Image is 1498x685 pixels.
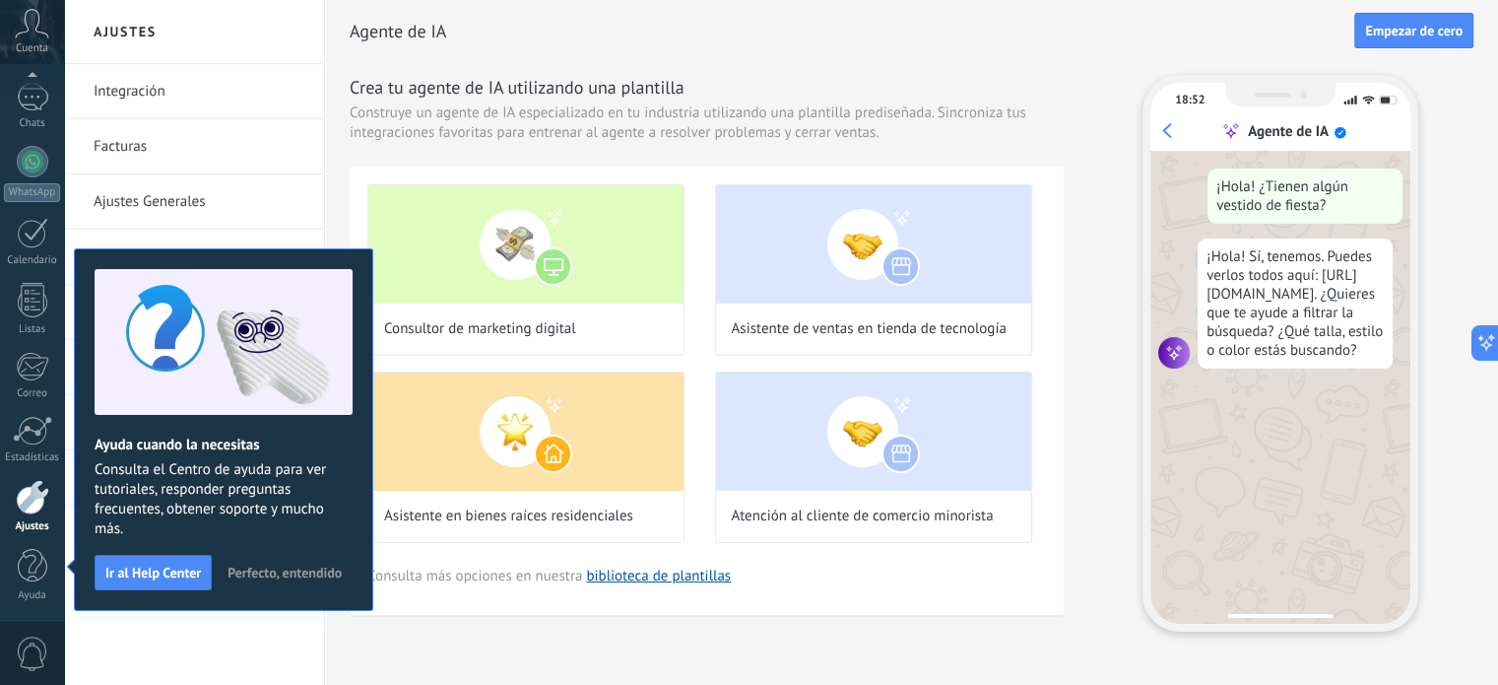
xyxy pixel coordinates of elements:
li: Usuarios [64,230,324,285]
button: Ir al Help Center [95,555,212,590]
div: Ajustes [4,520,61,533]
span: Consulta más opciones en nuestra [367,567,731,585]
li: Ajustes Generales [64,174,324,230]
li: Integración [64,64,324,119]
div: ¡Hola! Sí, tenemos. Puedes verlos todos aquí: [URL][DOMAIN_NAME]. ¿Quieres que te ayude a filtrar... [1198,239,1393,369]
img: Consultor de marketing digital [368,185,684,304]
img: Asistente en bienes raíces residenciales [368,373,684,491]
div: Estadísticas [4,451,61,464]
div: Chats [4,117,61,130]
span: Perfecto, entendido [228,566,342,580]
h2: Ayuda cuando la necesitas [95,436,353,454]
button: Empezar de cero [1354,13,1473,48]
img: Atención al cliente de comercio minorista [716,373,1031,491]
span: Atención al cliente de comercio minorista [732,507,994,526]
div: ¡Hola! ¿Tienen algún vestido de fiesta? [1207,169,1402,224]
span: Construye un agente de IA especializado en tu industria utilizando una plantilla prediseñada. Sin... [350,103,1064,143]
h2: Agente de IA [350,12,1354,51]
li: Facturas [64,119,324,174]
div: Correo [4,387,61,400]
a: Usuarios [94,230,304,285]
span: Ir al Help Center [105,566,201,580]
span: Consulta el Centro de ayuda para ver tutoriales, responder preguntas frecuentes, obtener soporte ... [95,460,353,539]
span: Consultor de marketing digital [384,319,576,339]
div: Agente de IA [1248,122,1329,141]
span: Empezar de cero [1365,24,1463,37]
a: Integración [94,64,304,119]
img: Asistente de ventas en tienda de tecnología [716,185,1031,304]
a: biblioteca de plantillas [586,567,731,585]
div: Ayuda [4,589,61,602]
img: agent icon [1158,337,1190,369]
div: 18:52 [1175,93,1205,107]
button: Perfecto, entendido [219,558,351,587]
span: Cuenta [16,42,48,55]
div: Calendario [4,254,61,267]
h3: Crea tu agente de IA utilizando una plantilla [350,75,1064,100]
div: WhatsApp [4,183,60,202]
span: Asistente en bienes raíces residenciales [384,507,633,526]
div: Listas [4,323,61,336]
span: Asistente de ventas en tienda de tecnología [732,319,1007,339]
a: Ajustes Generales [94,174,304,230]
a: Facturas [94,119,304,174]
